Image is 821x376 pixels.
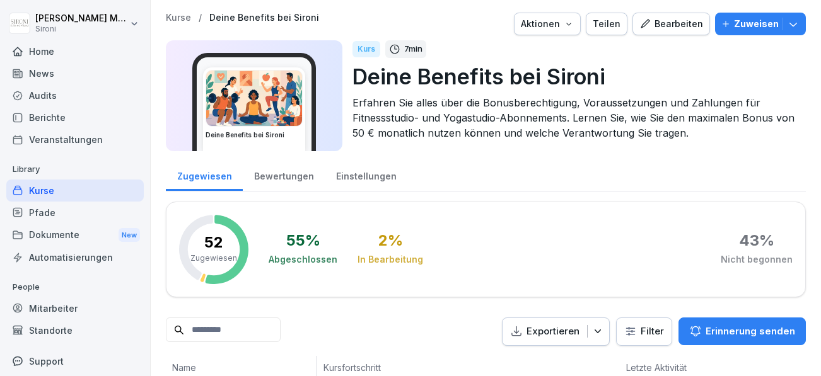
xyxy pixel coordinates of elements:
[166,159,243,191] a: Zugewiesen
[6,128,144,151] a: Veranstaltungen
[6,246,144,268] a: Automatisierungen
[593,17,620,31] div: Teilen
[352,60,796,93] p: Deine Benefits bei Sironi
[35,25,127,33] p: Sironi
[6,179,144,202] a: Kurse
[352,95,796,140] p: Erfahren Sie alles über die Bonusberechtigung, Voraussetzungen und Zahlungen für Fitnessstudio- u...
[521,17,574,31] div: Aktionen
[119,228,140,242] div: New
[35,13,127,24] p: [PERSON_NAME] Malec
[586,13,627,35] button: Teilen
[502,317,610,346] button: Exportieren
[323,361,500,374] p: Kursfortschritt
[626,361,708,374] p: Letzte Aktivität
[206,71,302,126] img: qv31ye6da0ab8wtu5n9xmwyd.png
[734,17,779,31] p: Zuweisen
[166,13,191,23] a: Kurse
[6,350,144,372] div: Support
[6,277,144,297] p: People
[206,130,303,140] h3: Deine Benefits bei Sironi
[269,253,337,266] div: Abgeschlossen
[243,159,325,191] a: Bewertungen
[352,41,380,57] div: Kurs
[6,224,144,247] a: DokumenteNew
[6,159,144,179] p: Library
[378,233,403,248] div: 2 %
[721,253,793,266] div: Nicht begonnen
[209,13,319,23] a: Deine Benefits bei Sironi
[6,62,144,84] a: News
[358,253,423,266] div: In Bearbeitung
[204,235,223,250] p: 52
[6,106,144,128] a: Berichte
[678,317,806,345] button: Erinnerung senden
[617,318,672,345] button: Filter
[706,324,795,338] p: Erinnerung senden
[739,233,774,248] div: 43 %
[624,325,664,338] div: Filter
[6,84,144,106] a: Audits
[6,40,144,62] a: Home
[632,13,710,35] button: Bearbeiten
[172,361,310,374] p: Name
[6,297,144,319] a: Mitarbeiter
[325,159,407,191] a: Einstellungen
[286,233,320,248] div: 55 %
[190,253,237,264] p: Zugewiesen
[199,13,202,23] p: /
[6,224,144,247] div: Dokumente
[527,324,579,339] p: Exportieren
[715,13,806,35] button: Zuweisen
[639,17,703,31] div: Bearbeiten
[6,202,144,224] a: Pfade
[514,13,581,35] button: Aktionen
[404,43,422,55] p: 7 min
[6,319,144,341] a: Standorte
